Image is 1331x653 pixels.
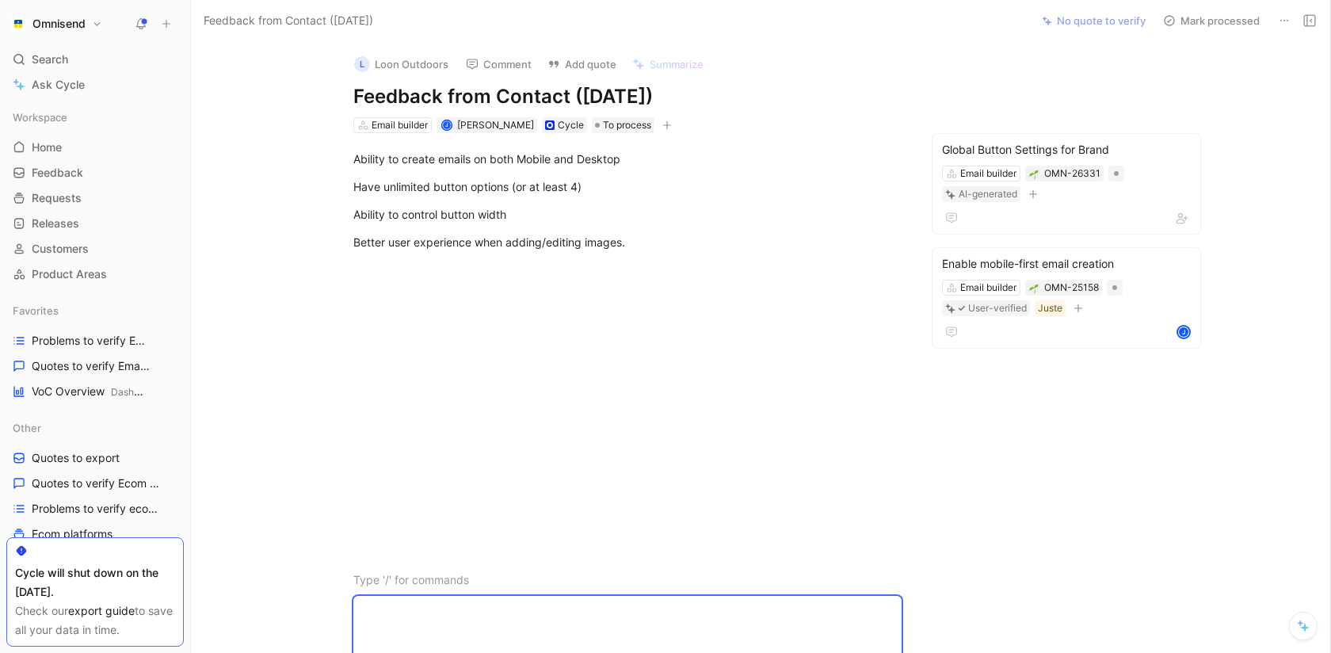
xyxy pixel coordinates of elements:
[6,161,184,185] a: Feedback
[968,300,1027,316] div: User-verified
[68,604,135,617] a: export guide
[942,254,1191,273] div: Enable mobile-first email creation
[32,75,85,94] span: Ask Cycle
[6,522,184,546] a: Ecom platforms
[372,117,428,133] div: Email builder
[6,105,184,129] div: Workspace
[13,303,59,319] span: Favorites
[960,166,1016,181] div: Email builder
[540,53,624,75] button: Add quote
[603,117,651,133] span: To process
[650,57,704,71] span: Summarize
[6,416,184,440] div: Other
[6,13,106,35] button: OmnisendOmnisend
[353,84,902,109] h1: Feedback from Contact ([DATE])
[10,16,26,32] img: Omnisend
[32,266,107,282] span: Product Areas
[6,237,184,261] a: Customers
[6,329,184,353] a: Problems to verify Email Builder
[6,299,184,323] div: Favorites
[6,497,184,521] a: Problems to verify ecom platforms
[6,136,184,159] a: Home
[13,109,67,125] span: Workspace
[1156,10,1267,32] button: Mark processed
[6,73,184,97] a: Ask Cycle
[32,475,165,491] span: Quotes to verify Ecom platforms
[442,121,451,130] div: J
[1029,284,1039,293] img: 🌱
[6,354,184,378] a: Quotes to verify Email builder
[32,501,166,517] span: Problems to verify ecom platforms
[959,186,1017,202] div: AI-generated
[32,139,62,155] span: Home
[1028,168,1039,179] button: 🌱
[353,178,902,195] div: Have unlimited button options (or at least 4)
[32,216,79,231] span: Releases
[353,206,902,223] div: Ability to control button width
[32,241,89,257] span: Customers
[1038,300,1062,316] div: Juste
[1044,280,1099,296] div: OMN-25158
[457,119,534,131] span: [PERSON_NAME]
[32,384,147,400] span: VoC Overview
[32,450,120,466] span: Quotes to export
[1178,326,1189,338] div: J
[1029,170,1039,179] img: 🌱
[1028,282,1039,293] button: 🌱
[592,117,654,133] div: To process
[32,165,83,181] span: Feedback
[942,140,1191,159] div: Global Button Settings for Brand
[1044,166,1100,181] div: OMN-26331
[353,151,902,167] div: Ability to create emails on both Mobile and Desktop
[459,53,539,75] button: Comment
[347,52,456,76] button: LLoon Outdoors
[558,117,584,133] div: Cycle
[111,386,164,398] span: Dashboards
[204,11,373,30] span: Feedback from Contact ([DATE])
[32,17,86,31] h1: Omnisend
[15,601,175,640] div: Check our to save all your data in time.
[6,380,184,403] a: VoC OverviewDashboards
[32,190,82,206] span: Requests
[1035,10,1153,32] button: No quote to verify
[353,234,902,250] div: Better user experience when adding/editing images.
[354,56,370,72] div: L
[6,472,184,495] a: Quotes to verify Ecom platforms
[6,446,184,470] a: Quotes to export
[32,50,68,69] span: Search
[15,563,175,601] div: Cycle will shut down on the [DATE].
[6,262,184,286] a: Product Areas
[32,333,152,349] span: Problems to verify Email Builder
[32,526,113,542] span: Ecom platforms
[32,358,151,374] span: Quotes to verify Email builder
[6,186,184,210] a: Requests
[13,420,41,436] span: Other
[6,212,184,235] a: Releases
[960,280,1016,296] div: Email builder
[6,48,184,71] div: Search
[625,53,711,75] button: Summarize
